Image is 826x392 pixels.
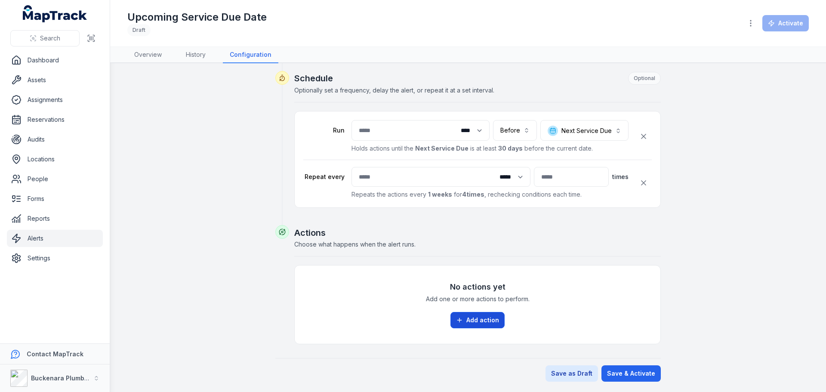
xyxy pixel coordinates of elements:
[23,5,87,22] a: MapTrack
[601,365,661,382] button: Save & Activate
[40,34,60,43] span: Search
[351,190,629,199] p: Repeats the actions every for , rechecking conditions each time.
[540,120,629,141] button: Next Service Due
[7,250,103,267] a: Settings
[294,86,494,94] span: Optionally set a frequency, delay the alert, or repeat it at a set interval.
[7,131,103,148] a: Audits
[294,72,661,85] h2: Schedule
[7,210,103,227] a: Reports
[7,52,103,69] a: Dashboard
[415,145,468,152] strong: Next Service Due
[303,173,345,181] label: Repeat every
[7,151,103,168] a: Locations
[7,170,103,188] a: People
[303,126,345,135] label: Run
[628,72,661,85] div: Optional
[294,241,416,248] span: Choose what happens when the alert runs.
[351,144,629,153] p: Holds actions until the is at least before the current date.
[498,145,523,152] strong: 30 days
[31,374,144,382] strong: Buckenara Plumbing Gas & Electrical
[7,91,103,108] a: Assignments
[223,47,278,63] a: Configuration
[7,190,103,207] a: Forms
[127,10,267,24] h1: Upcoming Service Due Date
[10,30,80,46] button: Search
[127,47,169,63] a: Overview
[450,281,505,293] h3: No actions yet
[462,191,484,198] strong: 4 times
[7,71,103,89] a: Assets
[179,47,213,63] a: History
[546,365,598,382] button: Save as Draft
[294,227,661,239] h2: Actions
[428,191,452,198] strong: 1 weeks
[450,312,505,328] button: Add action
[612,173,629,181] span: times
[127,24,151,36] div: Draft
[493,120,537,141] button: Before
[7,230,103,247] a: Alerts
[426,295,530,303] span: Add one or more actions to perform.
[7,111,103,128] a: Reservations
[27,350,83,358] strong: Contact MapTrack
